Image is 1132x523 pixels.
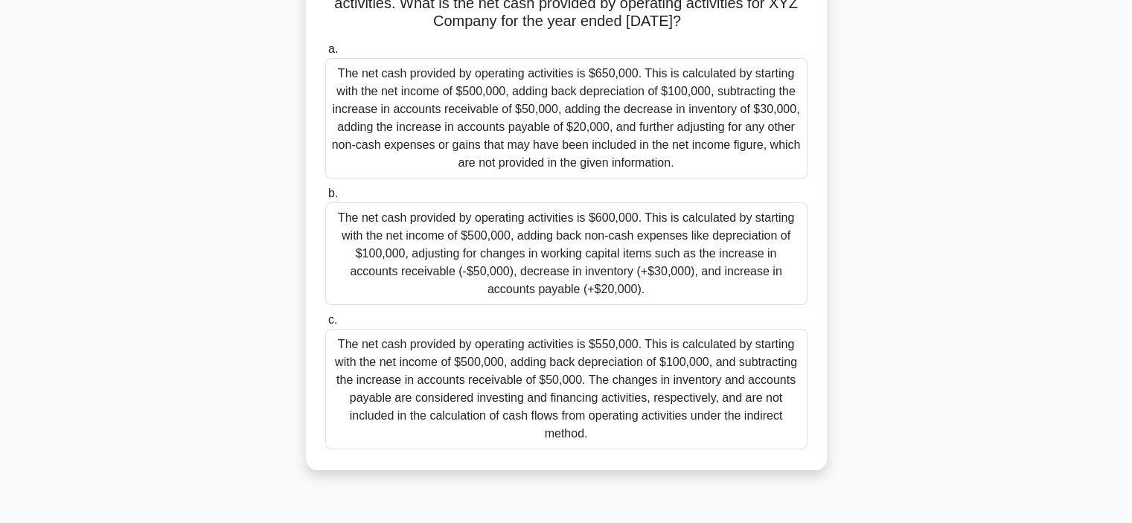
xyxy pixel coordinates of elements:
[328,313,337,326] span: c.
[325,329,808,449] div: The net cash provided by operating activities is $550,000. This is calculated by starting with th...
[328,187,338,199] span: b.
[325,58,808,179] div: The net cash provided by operating activities is $650,000. This is calculated by starting with th...
[325,202,808,305] div: The net cash provided by operating activities is $600,000. This is calculated by starting with th...
[328,42,338,55] span: a.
